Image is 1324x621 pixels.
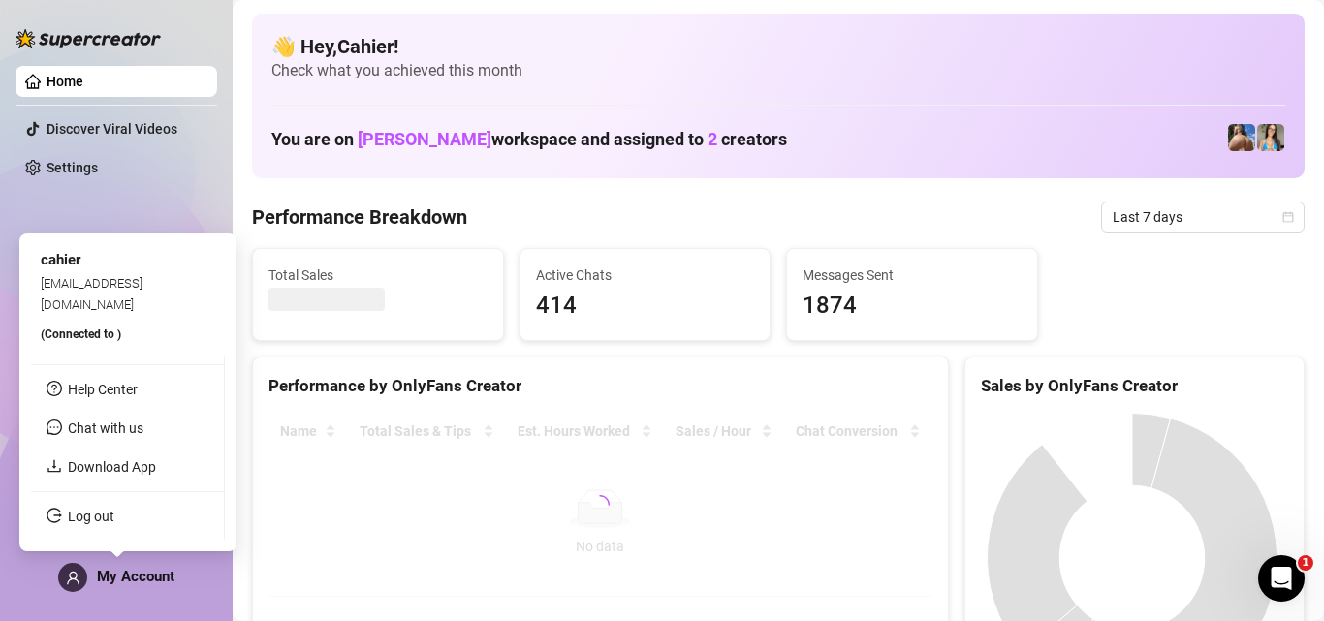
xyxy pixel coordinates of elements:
[981,373,1288,399] div: Sales by OnlyFans Creator
[1282,211,1294,223] span: calendar
[16,29,161,48] img: logo-BBDzfeDw.svg
[358,129,491,149] span: [PERSON_NAME]
[271,33,1285,60] h4: 👋 Hey, Cahier !
[803,264,1022,286] span: Messages Sent
[1113,202,1293,232] span: Last 7 days
[47,160,98,175] a: Settings
[47,74,83,89] a: Home
[97,568,174,585] span: My Account
[536,288,755,325] span: 414
[31,501,224,532] li: Log out
[252,203,467,231] h4: Performance Breakdown
[1258,555,1305,602] iframe: Intercom live chat
[66,571,80,585] span: user
[41,327,121,341] span: (Connected to )
[708,129,717,149] span: 2
[268,264,488,286] span: Total Sales
[1257,124,1284,151] img: 𝙋𝙖𝙞𝙜𝙚
[41,275,142,311] span: [EMAIL_ADDRESS][DOMAIN_NAME]
[68,459,156,475] a: Download App
[268,373,932,399] div: Performance by OnlyFans Creator
[68,382,138,397] a: Help Center
[1228,124,1255,151] img: 𝙋𝙖𝙞𝙜𝙚
[41,251,80,268] span: cahier
[271,129,787,150] h1: You are on workspace and assigned to creators
[271,60,1285,81] span: Check what you achieved this month
[588,493,612,516] span: loading
[803,288,1022,325] span: 1874
[47,419,62,435] span: message
[68,420,143,436] span: Chat with us
[68,509,114,524] a: Log out
[536,264,755,286] span: Active Chats
[1298,555,1313,571] span: 1
[47,121,177,137] a: Discover Viral Videos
